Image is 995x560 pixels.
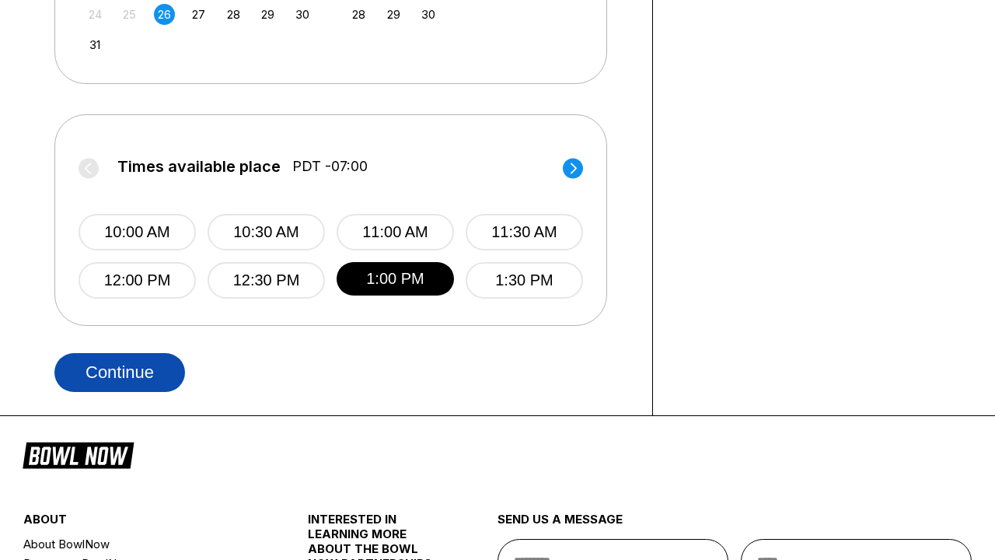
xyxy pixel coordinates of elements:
a: About BowlNow [23,534,260,554]
button: 10:00 AM [79,214,196,250]
button: 12:30 PM [208,262,325,299]
div: Not available Sunday, August 24th, 2025 [85,4,106,25]
button: 10:30 AM [208,214,325,250]
div: Choose Tuesday, September 30th, 2025 [417,4,438,25]
div: Not available Monday, August 25th, 2025 [119,4,140,25]
button: 11:00 AM [337,214,454,250]
button: 1:30 PM [466,262,583,299]
button: 12:00 PM [79,262,196,299]
div: Choose Sunday, September 28th, 2025 [348,4,369,25]
div: Choose Friday, August 29th, 2025 [257,4,278,25]
div: about [23,512,260,534]
div: Choose Wednesday, August 27th, 2025 [188,4,209,25]
button: 1:00 PM [337,262,454,296]
div: Choose Sunday, August 31st, 2025 [85,34,106,55]
div: Choose Monday, September 29th, 2025 [383,4,404,25]
div: send us a message [497,512,972,539]
span: PDT -07:00 [292,158,368,175]
button: 11:30 AM [466,214,583,250]
div: Choose Thursday, August 28th, 2025 [223,4,244,25]
div: Choose Saturday, August 30th, 2025 [292,4,313,25]
span: Times available place [117,158,281,175]
button: Continue [54,353,185,392]
div: Choose Tuesday, August 26th, 2025 [154,4,175,25]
